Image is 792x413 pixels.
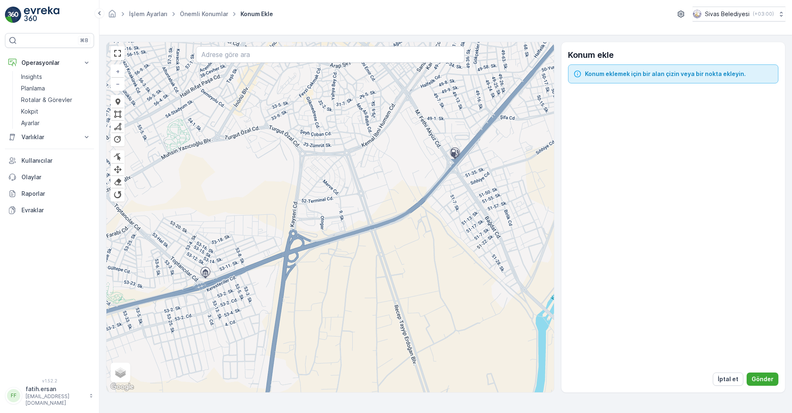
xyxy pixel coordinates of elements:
span: v 1.52.2 [5,378,94,383]
div: Remove Layers [111,176,124,188]
p: Operasyonlar [21,59,78,67]
div: Rotate Layers [111,188,124,201]
p: Kullanıcılar [21,157,91,165]
img: logo [5,7,21,23]
a: Bu bölgeyi Google Haritalar'da açın (yeni pencerede açılır) [108,382,136,392]
img: Google [108,382,136,392]
a: Önemli Konumlar [180,10,228,17]
a: Yakınlaştır [111,65,124,78]
p: Olaylar [21,173,91,181]
p: ⌘B [80,37,88,44]
span: Konum ekle [239,10,275,18]
a: İşlem Ayarları [129,10,167,17]
button: Gönder [747,373,778,386]
a: Kullanıcılar [5,152,94,169]
a: View Fullscreen [111,47,124,59]
p: fatih.ersan [26,385,85,393]
p: Raporlar [21,190,91,198]
div: Draw Polygons [111,121,124,133]
a: Planlama [18,83,94,94]
a: Evraklar [5,202,94,218]
a: Olaylar [5,169,94,185]
p: Planlama [21,84,45,93]
div: Draw Marker [111,96,124,108]
button: FFfatih.ersan[EMAIL_ADDRESS][DOMAIN_NAME] [5,385,94,406]
p: Sivas Belediyesi [705,10,750,18]
div: Edit Layers [111,151,124,164]
button: Sivas Belediyesi(+03:00) [693,7,785,21]
p: Gönder [752,375,773,383]
a: Insights [18,71,94,83]
p: Rotalar & Görevler [21,96,72,104]
img: logo_light-DOdMpM7g.png [24,7,59,23]
p: ( +03:00 ) [753,11,774,17]
div: FF [7,389,20,402]
div: Drag Layers [111,164,124,176]
span: + [116,68,120,75]
span: Konum eklemek için bir alan çizin veya bir nokta ekleyin. [585,70,746,78]
p: [EMAIL_ADDRESS][DOMAIN_NAME] [26,393,85,406]
a: Uzaklaştır [111,78,124,90]
a: Layers [111,363,130,382]
span: − [116,80,120,87]
a: Ayarlar [18,117,94,129]
input: Adrese göre ara [196,46,464,63]
p: Kokpit [21,107,38,116]
a: Raporlar [5,185,94,202]
p: Evraklar [21,206,91,214]
button: İptal et [713,373,743,386]
a: Rotalar & Görevler [18,94,94,106]
p: Ayarlar [21,119,40,127]
div: Draw Circle [111,133,124,145]
a: Kokpit [18,106,94,117]
button: Operasyonlar [5,55,94,71]
p: Konum ekle [568,49,778,61]
p: Insights [21,73,42,81]
p: Varlıklar [21,133,78,141]
img: sivas-belediyesi-logo-png_seeklogo-318229.png [693,9,702,19]
div: Draw Rectangle [111,108,124,121]
p: İptal et [718,375,738,383]
a: Ana Sayfa [108,12,117,19]
button: Varlıklar [5,129,94,145]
